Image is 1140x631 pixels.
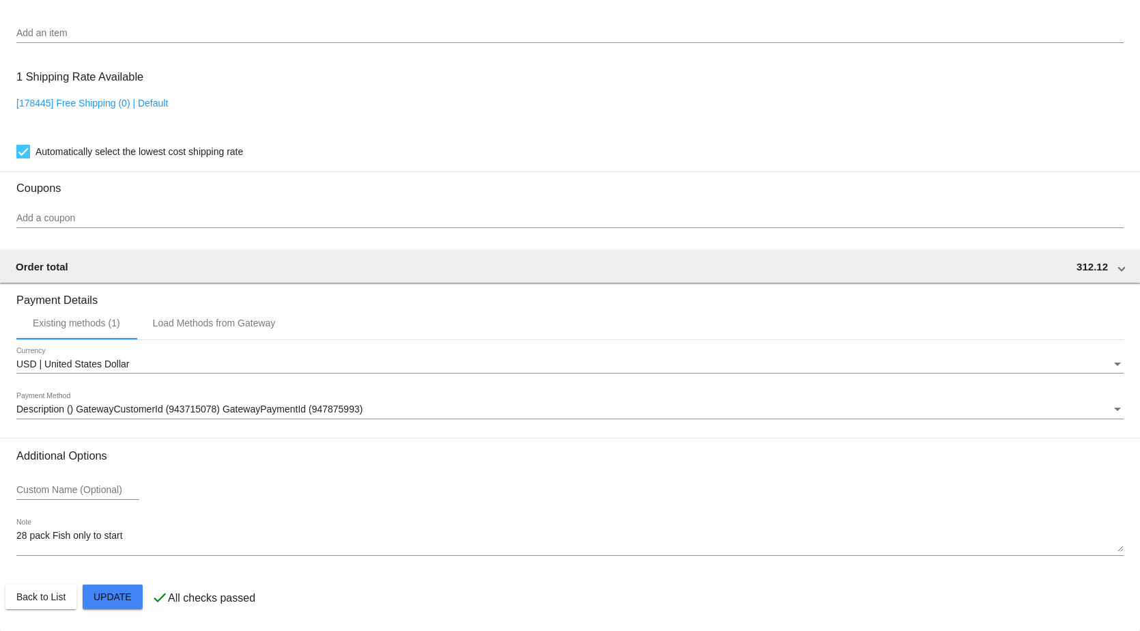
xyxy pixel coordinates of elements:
[16,359,1124,370] mat-select: Currency
[16,485,139,496] input: Custom Name (Optional)
[16,98,168,109] a: [178445] Free Shipping (0) | Default
[35,143,243,160] span: Automatically select the lowest cost shipping rate
[16,359,129,369] span: USD | United States Dollar
[5,585,76,609] button: Back to List
[16,62,143,92] h3: 1 Shipping Rate Available
[16,404,362,415] span: Description () GatewayCustomerId (943715078) GatewayPaymentId (947875993)
[16,283,1124,307] h3: Payment Details
[152,589,168,606] mat-icon: check
[16,171,1124,195] h3: Coupons
[16,28,1124,39] input: Add an item
[83,585,143,609] button: Update
[16,261,68,272] span: Order total
[168,592,255,604] p: All checks passed
[16,404,1124,415] mat-select: Payment Method
[16,449,1124,462] h3: Additional Options
[33,318,120,328] div: Existing methods (1)
[16,213,1124,224] input: Add a coupon
[1077,261,1108,272] span: 312.12
[16,591,66,602] span: Back to List
[153,318,276,328] div: Load Methods from Gateway
[94,591,132,602] span: Update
